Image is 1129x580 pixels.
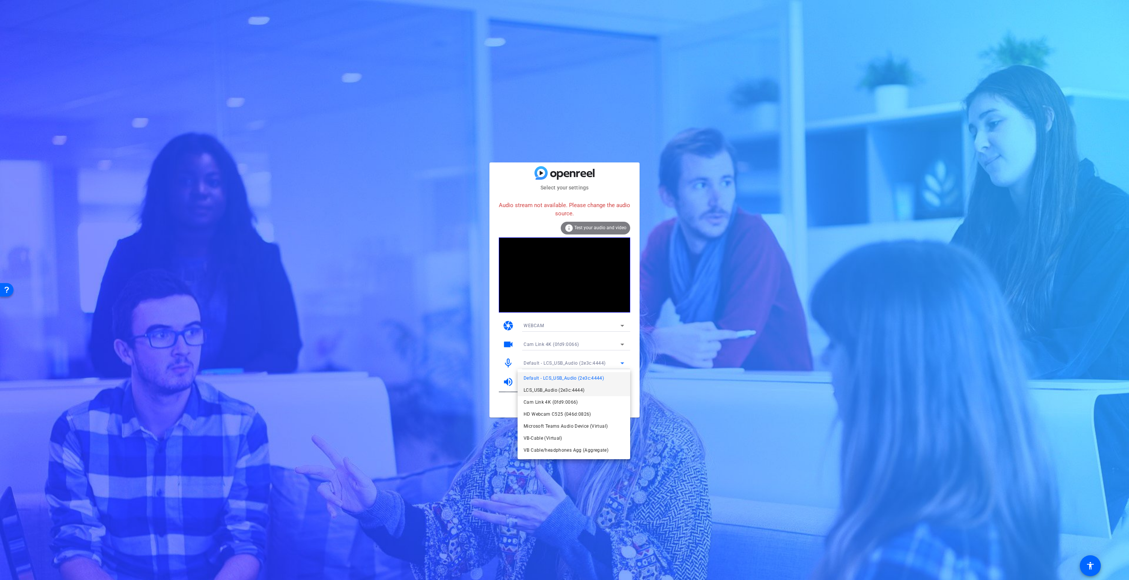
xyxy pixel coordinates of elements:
[524,374,604,383] span: Default - LCS_USB_Audio (2e3c:4444)
[524,434,562,443] span: VB-Cable (Virtual)
[524,410,591,419] span: HD Webcam C525 (046d:0826)
[524,386,584,395] span: LCS_USB_Audio (2e3c:4444)
[524,422,608,431] span: Microsoft Teams Audio Device (Virtual)
[524,446,608,455] span: VB Cable/headphones Agg (Aggregate)
[524,398,578,407] span: Cam Link 4K (0fd9:0066)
